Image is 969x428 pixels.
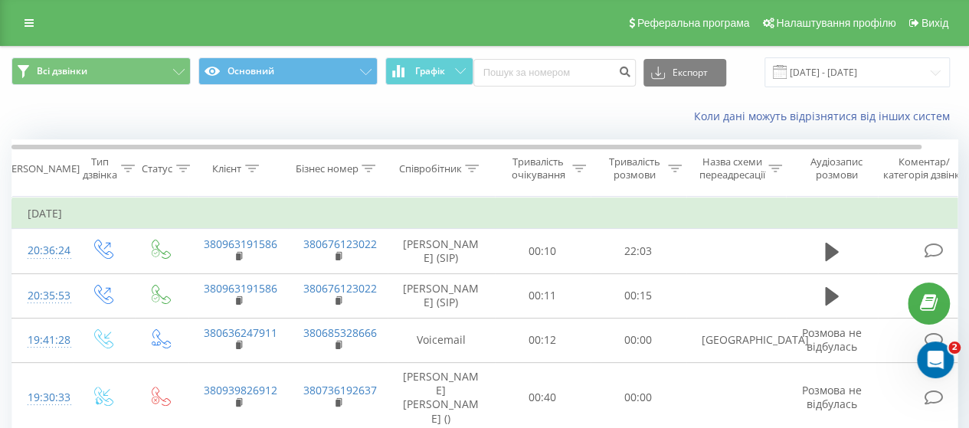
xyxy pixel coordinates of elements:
[204,281,277,296] a: 380963191586
[388,318,495,362] td: Voicemail
[802,325,862,354] span: Розмова не відбулась
[2,162,80,175] div: [PERSON_NAME]
[388,229,495,273] td: [PERSON_NAME] (SIP)
[303,281,377,296] a: 380676123022
[694,109,958,123] a: Коли дані можуть відрізнятися вiд інших систем
[388,273,495,318] td: [PERSON_NAME] (SIP)
[799,155,873,181] div: Аудіозапис розмови
[802,383,862,411] span: Розмова не відбулась
[643,59,726,87] button: Експорт
[303,237,377,251] a: 380676123022
[28,236,58,266] div: 20:36:24
[385,57,473,85] button: Графік
[28,281,58,311] div: 20:35:53
[415,66,445,77] span: Графік
[303,383,377,397] a: 380736192637
[591,229,686,273] td: 22:03
[204,325,277,340] a: 380636247911
[591,318,686,362] td: 00:00
[28,383,58,413] div: 19:30:33
[398,162,461,175] div: Співробітник
[204,383,277,397] a: 380939826912
[28,325,58,355] div: 19:41:28
[776,17,895,29] span: Налаштування профілю
[917,341,954,378] iframe: Intercom live chat
[473,59,636,87] input: Пошук за номером
[604,155,664,181] div: Тривалість розмови
[686,318,786,362] td: [GEOGRAPHIC_DATA]
[295,162,358,175] div: Бізнес номер
[204,237,277,251] a: 380963191586
[198,57,378,85] button: Основний
[508,155,568,181] div: Тривалість очікування
[495,229,591,273] td: 00:10
[922,17,948,29] span: Вихід
[37,65,87,77] span: Всі дзвінки
[212,162,241,175] div: Клієнт
[303,325,377,340] a: 380685328666
[591,273,686,318] td: 00:15
[495,318,591,362] td: 00:12
[948,341,961,354] span: 2
[11,57,191,85] button: Всі дзвінки
[83,155,117,181] div: Тип дзвінка
[637,17,750,29] span: Реферальна програма
[699,155,764,181] div: Назва схеми переадресації
[142,162,172,175] div: Статус
[495,273,591,318] td: 00:11
[879,155,969,181] div: Коментар/категорія дзвінка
